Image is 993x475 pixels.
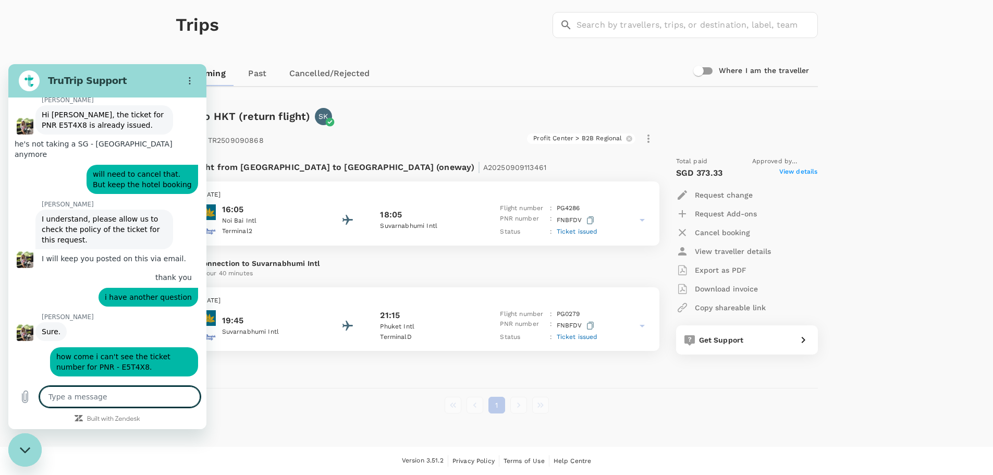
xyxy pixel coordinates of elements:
p: [PERSON_NAME] [33,136,198,144]
button: Request Add-ons [676,204,757,223]
p: Flight number [500,203,546,214]
span: I understand, please allow us to check the policy of the ticket for this request. [33,150,158,181]
img: Bangkok Airways [200,220,216,236]
span: Ticket issued [557,228,598,235]
p: View traveller details [695,246,771,257]
span: Privacy Policy [452,457,495,465]
p: : [550,309,552,320]
p: [DATE] [200,190,649,200]
button: Copy shareable link [676,298,766,317]
span: Help Centre [554,457,592,465]
p: Suvarnabhumi Intl [222,327,316,337]
img: Bangkok Airways [200,326,216,342]
p: Flight from [GEOGRAPHIC_DATA] to [GEOGRAPHIC_DATA] (oneway) [190,156,547,175]
span: Version 3.51.2 [402,456,444,466]
a: Past [234,61,281,86]
button: Request change [676,186,753,204]
h6: Trip to HKT (return flight) [176,108,311,125]
span: Get Support [699,336,744,344]
span: thank you [147,208,183,218]
span: will need to cancel that. But keep the hotel booking [84,105,183,126]
a: Cancelled/Rejected [281,61,378,86]
p: : [550,319,552,332]
p: Suvarnabhumi Intl [380,221,474,232]
p: : [550,214,552,227]
p: Status [500,227,546,237]
img: Vietnam Airlines [200,204,216,220]
div: Profit Center > B2B Regional [527,133,635,144]
p: 19:45 [222,314,316,327]
p: Connection to Suvarnabhumi Intl [198,258,651,269]
span: Terms of Use [504,457,545,465]
span: I will keep you posted on this via email. [33,189,178,200]
p: Noi Bai Intl [222,216,316,226]
p: 16:05 [222,203,316,216]
iframe: Messaging window [8,64,206,429]
span: Total paid [676,156,708,167]
span: Sure. [33,262,52,273]
p: [DATE] TR2509090868 [176,129,264,148]
span: how come i can't see the ticket number for PNR - E5T4X8. [48,287,183,308]
p: : [550,332,552,343]
p: 21:15 [380,309,400,322]
p: : [550,227,552,237]
button: Download invoice [676,279,758,298]
p: Request change [695,190,753,200]
p: [PERSON_NAME] [33,249,198,257]
span: View details [779,167,818,179]
p: Flight number [500,309,546,320]
h6: Where I am the traveller [719,65,810,77]
span: Approved by [752,156,818,167]
p: 1 hour 40 minutes [198,269,651,279]
button: Cancel booking [676,223,750,242]
a: Built with Zendesk: Visit the Zendesk website in a new tab [79,352,132,359]
p: : [550,203,552,214]
a: Privacy Policy [452,455,495,467]
p: Phuket Intl [380,322,474,332]
p: FNBFDV [557,214,596,227]
nav: pagination navigation [442,397,551,413]
span: A20250909113461 [483,163,546,172]
p: PNR number [500,214,546,227]
p: SK [318,111,328,121]
p: [DATE] [200,296,649,306]
iframe: Button to launch messaging window, conversation in progress [8,433,42,467]
button: Export as PDF [676,261,746,279]
input: Search by travellers, trips, or destination, label, team [577,12,818,38]
p: PG 0279 [557,309,580,320]
p: SGD 373.33 [676,167,723,179]
span: | [477,160,481,174]
p: Terminal D [380,332,474,343]
p: Status [500,332,546,343]
button: page 1 [488,397,505,413]
p: 18:05 [380,209,402,221]
p: Copy shareable link [695,302,766,313]
a: Upcoming [176,61,234,86]
a: Terms of Use [504,455,545,467]
a: Help Centre [554,455,592,467]
span: Ticket issued [557,333,598,340]
p: Terminal 2 [222,226,316,237]
p: PNR number [500,319,546,332]
p: FNBFDV [557,319,596,332]
span: i have another question [96,228,183,238]
img: Vietnam Airlines [200,310,216,326]
p: Download invoice [695,284,758,294]
p: Export as PDF [695,265,746,275]
button: View traveller details [676,242,771,261]
p: PG 4286 [557,203,580,214]
button: Upload file [6,322,27,343]
p: Cancel booking [695,227,750,238]
p: Request Add-ons [695,209,757,219]
span: Profit Center > B2B Regional [527,134,628,143]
